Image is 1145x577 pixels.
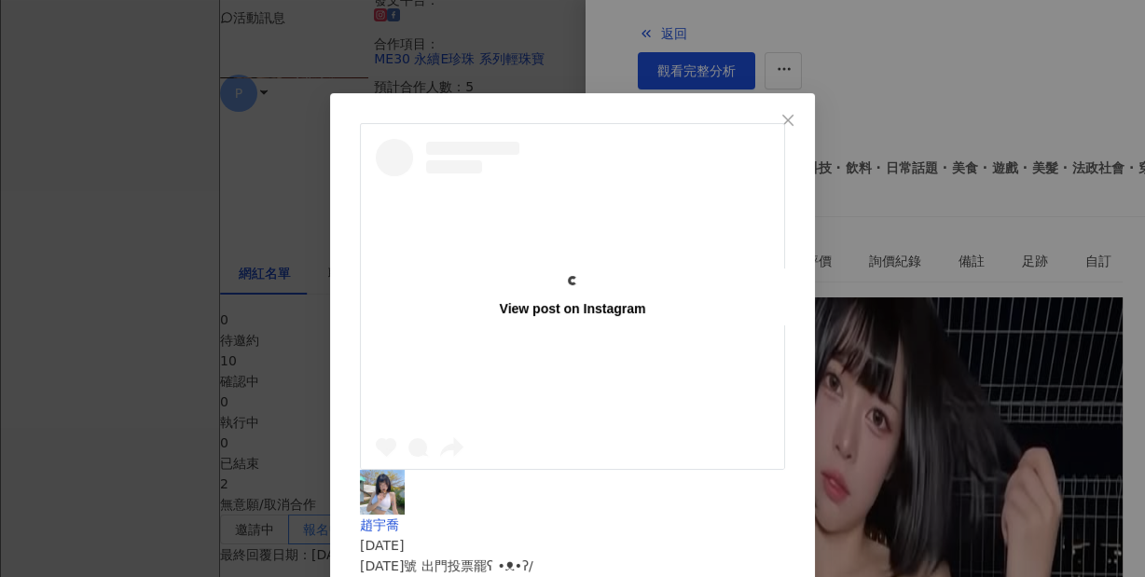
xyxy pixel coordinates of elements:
[500,300,646,317] div: View post on Instagram
[361,124,784,469] a: View post on Instagram
[360,517,399,532] span: 趙宇喬
[780,113,795,128] span: close
[360,470,405,515] img: KOL Avatar
[769,102,807,139] button: Close
[360,470,785,532] a: KOL Avatar趙宇喬
[360,535,785,556] div: [DATE]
